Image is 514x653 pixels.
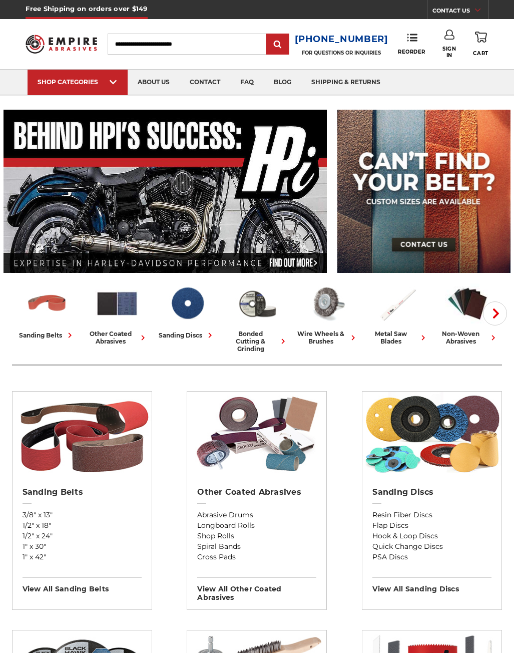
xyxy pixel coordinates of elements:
div: bonded cutting & grinding [226,330,288,353]
a: Abrasive Drums [197,510,316,520]
a: Quick Change Discs [372,541,491,552]
div: SHOP CATEGORIES [38,78,118,86]
h3: View All sanding discs [372,577,491,593]
img: Empire Abrasives [26,30,97,58]
img: Metal Saw Blades [375,282,419,325]
img: Wire Wheels & Brushes [305,282,349,325]
h2: Sanding Discs [372,487,491,497]
h3: View All sanding belts [23,577,142,593]
a: Cross Pads [197,552,316,562]
h3: View All other coated abrasives [197,577,316,602]
img: Bonded Cutting & Grinding [235,282,279,325]
div: metal saw blades [366,330,428,345]
div: non-woven abrasives [436,330,498,345]
span: Cart [473,50,488,57]
a: sanding discs [156,282,218,341]
img: Other Coated Abrasives [187,392,326,477]
img: promo banner for custom belts. [337,110,510,273]
a: 1" x 42" [23,552,142,562]
a: other coated abrasives [86,282,148,345]
h2: Sanding Belts [23,487,142,497]
a: metal saw blades [366,282,428,345]
span: Reorder [398,49,425,55]
a: non-woven abrasives [436,282,498,345]
a: 1/2" x 18" [23,520,142,531]
a: bonded cutting & grinding [226,282,288,353]
img: Sanding Discs [362,392,501,477]
a: 1" x 30" [23,541,142,552]
a: blog [264,70,301,95]
div: wire wheels & brushes [296,330,358,345]
input: Submit [268,35,288,55]
img: Banner for an interview featuring Horsepower Inc who makes Harley performance upgrades featured o... [4,110,327,273]
a: Flap Discs [372,520,491,531]
a: contact [180,70,230,95]
a: [PHONE_NUMBER] [295,32,388,47]
button: Next [483,301,507,325]
p: FOR QUESTIONS OR INQUIRIES [295,50,388,56]
a: shipping & returns [301,70,390,95]
a: about us [128,70,180,95]
a: Resin Fiber Discs [372,510,491,520]
img: Sanding Belts [25,282,69,325]
a: 3/8" x 13" [23,510,142,520]
img: Sanding Discs [165,282,209,325]
div: other coated abrasives [86,330,148,345]
img: Sanding Belts [13,392,152,477]
a: CONTACT US [432,5,488,19]
a: Spiral Bands [197,541,316,552]
a: Cart [473,30,488,58]
a: wire wheels & brushes [296,282,358,345]
a: faq [230,70,264,95]
a: PSA Discs [372,552,491,562]
a: 1/2" x 24" [23,531,142,541]
a: Shop Rolls [197,531,316,541]
div: sanding belts [19,330,75,341]
span: Sign In [439,46,460,59]
h2: Other Coated Abrasives [197,487,316,497]
a: Longboard Rolls [197,520,316,531]
div: sanding discs [159,330,215,341]
img: Non-woven Abrasives [445,282,489,325]
a: sanding belts [16,282,78,341]
img: Other Coated Abrasives [95,282,139,325]
a: Reorder [398,33,425,55]
a: Hook & Loop Discs [372,531,491,541]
